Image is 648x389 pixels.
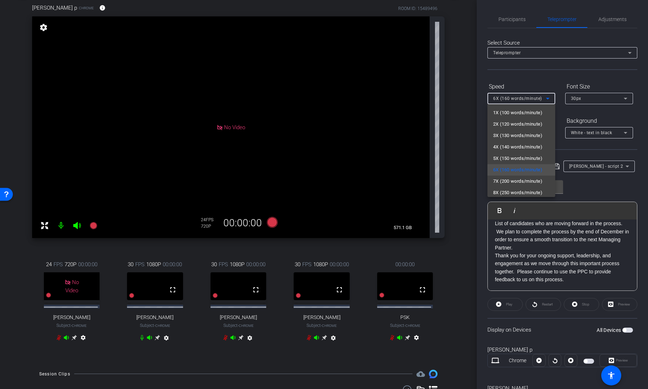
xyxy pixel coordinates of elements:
span: 7X (200 words/minute) [493,177,542,186]
span: 3X (130 words/minute) [493,131,542,140]
span: 1X (100 words/minute) [493,108,542,117]
span: 8X (250 words/minute) [493,188,542,197]
span: 6X (160 words/minute) [493,166,542,174]
span: 2X (120 words/minute) [493,120,542,128]
span: 5X (150 words/minute) [493,154,542,163]
span: 4X (140 words/minute) [493,143,542,151]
